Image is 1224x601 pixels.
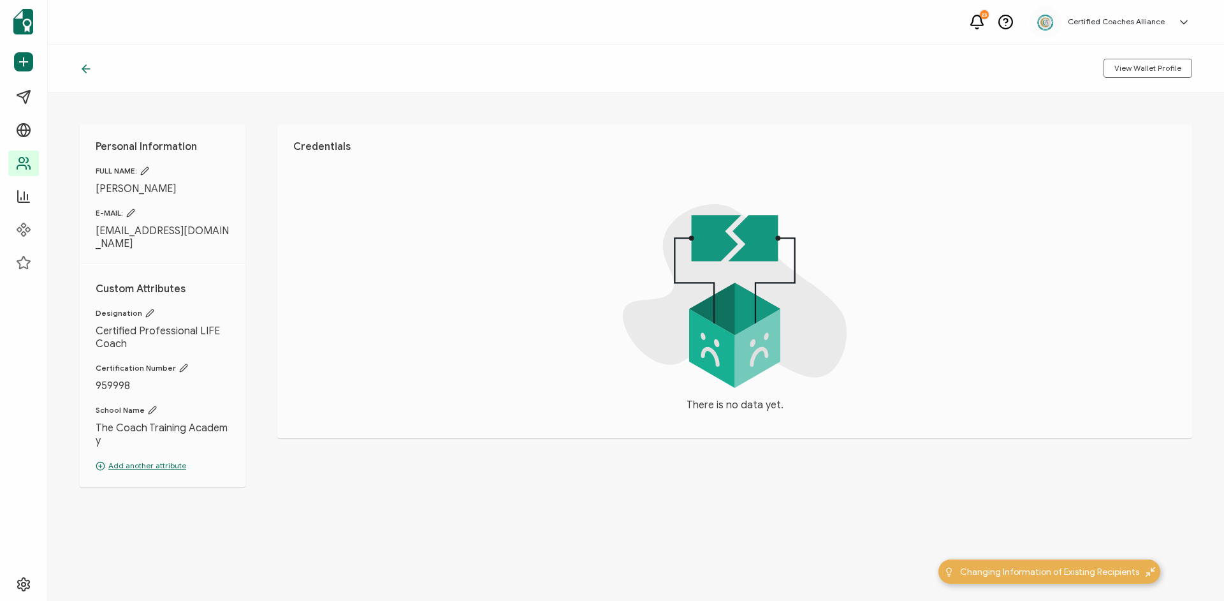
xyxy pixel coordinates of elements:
[96,380,229,392] span: 959998
[687,397,783,413] span: There is no data yet.
[96,140,229,153] h1: Personal Information
[1036,13,1055,32] img: 2aa27aa7-df99-43f9-bc54-4d90c804c2bd.png
[96,422,229,447] span: The Coach Training Academy
[96,166,229,176] span: FULL NAME:
[1068,17,1165,26] h5: Certified Coaches Alliance
[96,325,229,350] span: Certified Professional LIFE Coach
[96,283,229,295] h1: Custom Attributes
[96,308,229,318] span: Designation
[96,182,229,195] span: [PERSON_NAME]
[980,10,989,19] div: 23
[623,204,847,388] img: nodata.svg
[96,225,229,250] span: [EMAIL_ADDRESS][DOMAIN_NAME]
[96,405,229,415] span: School Name
[96,208,229,218] span: E-MAIL:
[13,9,33,34] img: sertifier-logomark-colored.svg
[96,460,229,471] p: Add another attribute
[96,363,229,373] span: Certification Number
[1104,59,1192,78] button: View Wallet Profile
[960,565,1139,579] span: Changing Information of Existing Recipients
[1146,567,1155,577] img: minimize-icon.svg
[1160,540,1224,601] iframe: Chat Widget
[1114,64,1181,72] span: View Wallet Profile
[293,140,1176,153] h1: Credentials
